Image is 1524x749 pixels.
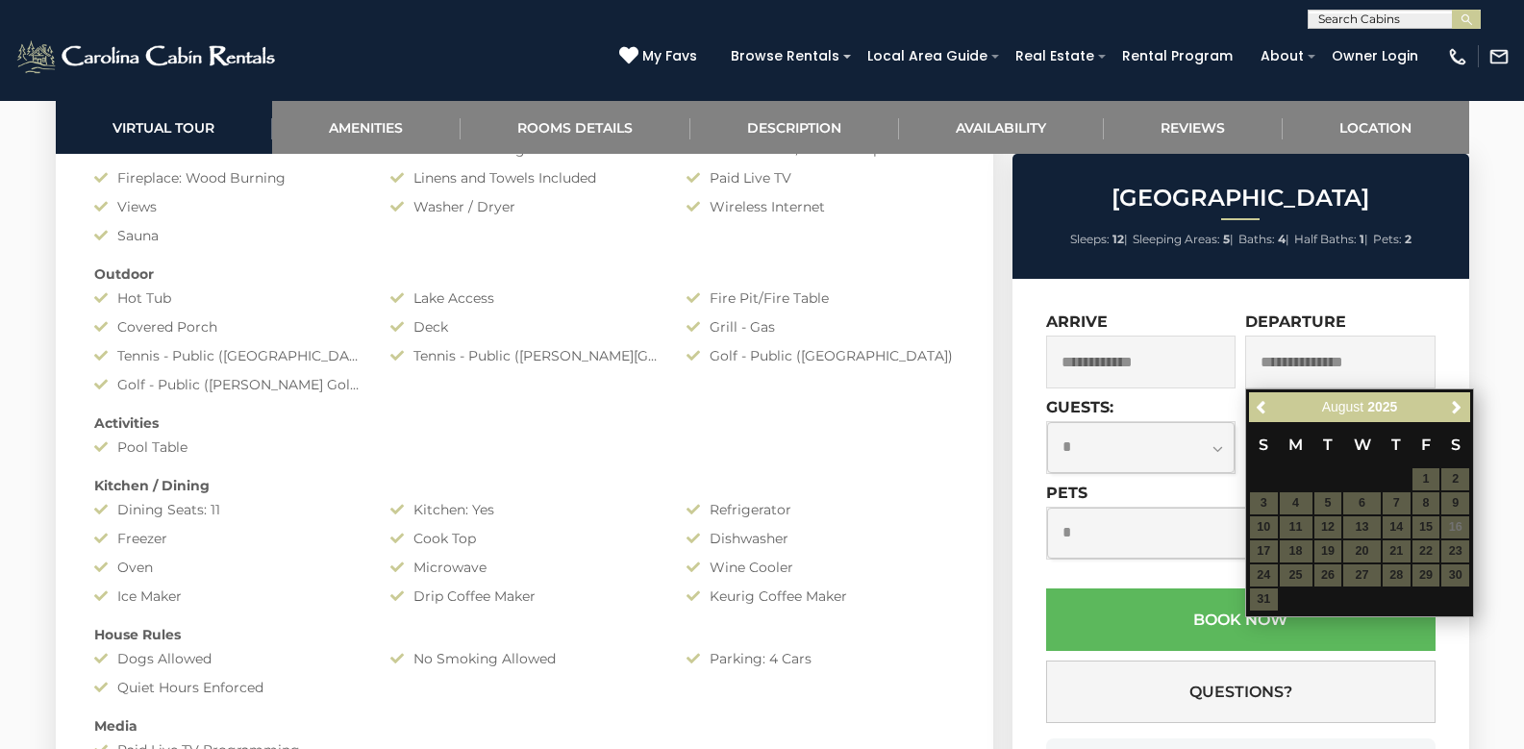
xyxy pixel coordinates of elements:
[642,46,697,66] span: My Favs
[721,41,849,71] a: Browse Rentals
[1294,232,1357,246] span: Half Baths:
[80,529,376,548] div: Freezer
[80,226,376,245] div: Sauna
[376,587,672,606] div: Drip Coffee Maker
[672,558,968,577] div: Wine Cooler
[80,476,969,495] div: Kitchen / Dining
[1451,436,1461,454] span: Saturday
[899,101,1104,154] a: Availability
[1488,46,1510,67] img: mail-regular-white.png
[672,168,968,187] div: Paid Live TV
[376,168,672,187] div: Linens and Towels Included
[272,101,461,154] a: Amenities
[376,529,672,548] div: Cook Top
[672,587,968,606] div: Keurig Coffee Maker
[1251,41,1313,71] a: About
[376,649,672,668] div: No Smoking Allowed
[1112,232,1124,246] strong: 12
[80,413,969,433] div: Activities
[80,649,376,668] div: Dogs Allowed
[376,500,672,519] div: Kitchen: Yes
[1322,399,1364,414] span: August
[1421,436,1431,454] span: Friday
[80,587,376,606] div: Ice Maker
[1070,232,1110,246] span: Sleeps:
[672,500,968,519] div: Refrigerator
[80,625,969,644] div: House Rules
[376,288,672,308] div: Lake Access
[80,500,376,519] div: Dining Seats: 11
[1367,399,1397,414] span: 2025
[80,375,376,394] div: Golf - Public ([PERSON_NAME] Golf Club)
[1283,101,1469,154] a: Location
[1447,46,1468,67] img: phone-regular-white.png
[376,346,672,365] div: Tennis - Public ([PERSON_NAME][GEOGRAPHIC_DATA])
[1017,186,1464,211] h2: [GEOGRAPHIC_DATA]
[672,317,968,337] div: Grill - Gas
[1259,436,1268,454] span: Sunday
[1278,232,1286,246] strong: 4
[672,649,968,668] div: Parking: 4 Cars
[1245,312,1346,331] label: Departure
[1391,436,1401,454] span: Thursday
[461,101,690,154] a: Rooms Details
[80,346,376,365] div: Tennis - Public ([GEOGRAPHIC_DATA])
[1288,436,1303,454] span: Monday
[80,264,969,284] div: Outdoor
[56,101,272,154] a: Virtual Tour
[80,317,376,337] div: Covered Porch
[1354,436,1371,454] span: Wednesday
[14,37,281,76] img: White-1-2.png
[80,288,376,308] div: Hot Tub
[1360,232,1364,246] strong: 1
[672,529,968,548] div: Dishwasher
[376,197,672,216] div: Washer / Dryer
[80,558,376,577] div: Oven
[1223,232,1230,246] strong: 5
[1444,395,1468,419] a: Next
[619,46,702,67] a: My Favs
[1251,395,1275,419] a: Previous
[1323,436,1333,454] span: Tuesday
[1046,312,1108,331] label: Arrive
[80,716,969,736] div: Media
[672,346,968,365] div: Golf - Public ([GEOGRAPHIC_DATA])
[1070,227,1128,252] li: |
[1294,227,1368,252] li: |
[858,41,997,71] a: Local Area Guide
[80,168,376,187] div: Fireplace: Wood Burning
[690,101,899,154] a: Description
[1449,400,1464,415] span: Next
[80,197,376,216] div: Views
[1006,41,1104,71] a: Real Estate
[672,197,968,216] div: Wireless Internet
[376,317,672,337] div: Deck
[1238,227,1289,252] li: |
[1046,588,1436,651] button: Book Now
[1133,232,1220,246] span: Sleeping Areas:
[1322,41,1428,71] a: Owner Login
[1104,101,1283,154] a: Reviews
[80,678,376,697] div: Quiet Hours Enforced
[376,558,672,577] div: Microwave
[80,437,376,457] div: Pool Table
[1046,398,1113,416] label: Guests:
[1046,484,1087,502] label: Pets
[1255,400,1270,415] span: Previous
[1373,232,1402,246] span: Pets:
[1046,661,1436,723] button: Questions?
[1405,232,1412,246] strong: 2
[1133,227,1234,252] li: |
[1238,232,1275,246] span: Baths:
[1112,41,1242,71] a: Rental Program
[672,288,968,308] div: Fire Pit/Fire Table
